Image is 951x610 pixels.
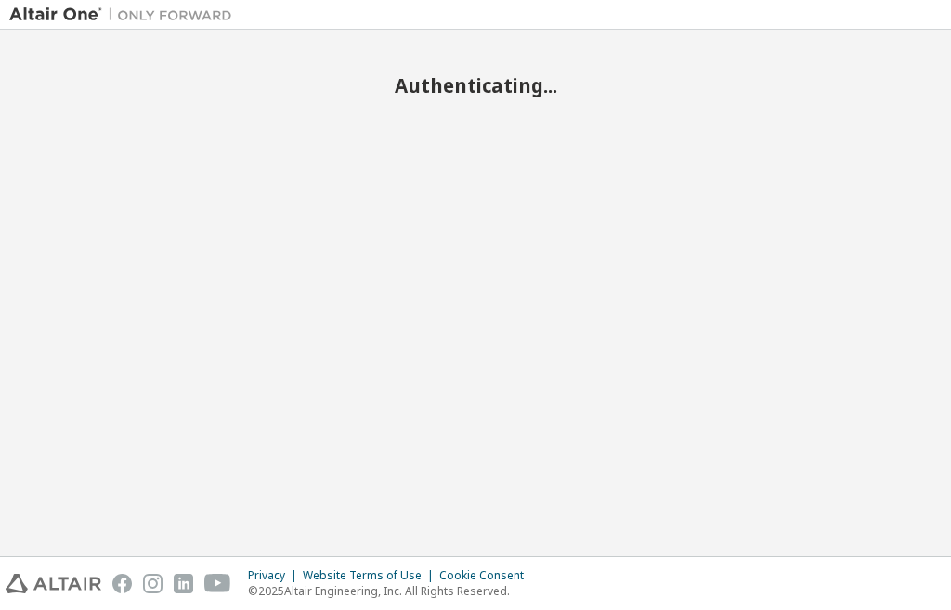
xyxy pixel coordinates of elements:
[9,73,942,97] h2: Authenticating...
[6,574,101,593] img: altair_logo.svg
[303,568,439,583] div: Website Terms of Use
[204,574,231,593] img: youtube.svg
[248,568,303,583] div: Privacy
[174,574,193,593] img: linkedin.svg
[9,6,241,24] img: Altair One
[112,574,132,593] img: facebook.svg
[248,583,535,599] p: © 2025 Altair Engineering, Inc. All Rights Reserved.
[439,568,535,583] div: Cookie Consent
[143,574,163,593] img: instagram.svg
